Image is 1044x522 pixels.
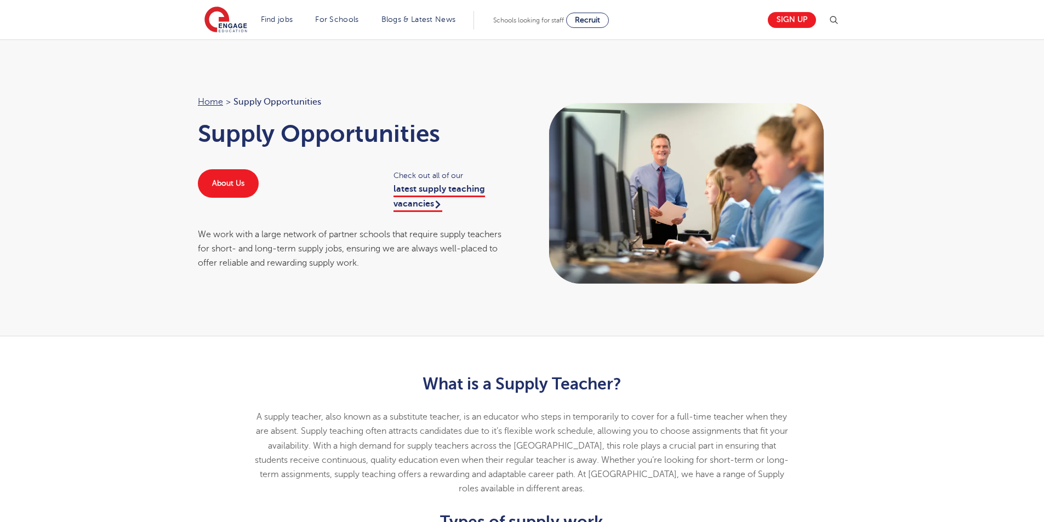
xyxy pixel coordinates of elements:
img: Engage Education [204,7,247,34]
a: Sign up [768,12,816,28]
a: Blogs & Latest News [381,15,456,24]
a: Home [198,97,223,107]
span: Check out all of our [393,169,511,182]
a: About Us [198,169,259,198]
span: Schools looking for staff [493,16,564,24]
a: For Schools [315,15,358,24]
a: latest supply teaching vacancies [393,184,485,211]
span: > [226,97,231,107]
h2: What is a Supply Teacher? [253,375,791,393]
span: Supply Opportunities [233,95,321,109]
nav: breadcrumb [198,95,511,109]
span: Recruit [575,16,600,24]
a: Recruit [566,13,609,28]
a: Find jobs [261,15,293,24]
div: We work with a large network of partner schools that require supply teachers for short- and long-... [198,227,511,271]
h1: Supply Opportunities [198,120,511,147]
p: A supply teacher, also known as a substitute teacher, is an educator who steps in temporarily to ... [253,410,791,496]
